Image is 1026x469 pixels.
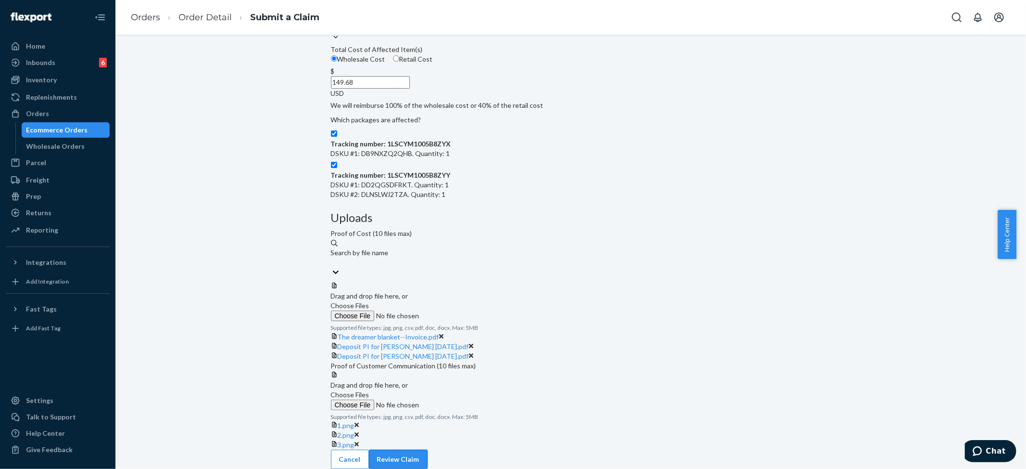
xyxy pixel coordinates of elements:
div: Orders [26,109,49,118]
button: Cancel [331,450,369,469]
a: The dreamer blanket--Invoice.pdf [338,333,439,341]
a: 2.png [338,431,355,439]
button: Open Search Box [947,8,966,27]
a: Wholesale Orders [22,139,110,154]
a: Ecommerce Orders [22,122,110,138]
a: Replenishments [6,90,110,105]
div: Drag and drop file here, or [331,380,811,390]
a: Add Fast Tag [6,321,110,336]
div: Give Feedback [26,445,73,455]
a: Deposit PI for [PERSON_NAME] [DATE].pdf [338,352,469,360]
p: Supported file types: jpg, png, csv, pdf, doc, docx. Max: 5MB [331,413,811,421]
input: Tracking number: 1LSCYM1005B8ZYXDSKU #1: DB9NXZQ2QHB. Quantity: 1 [331,130,337,137]
span: Proof of Cost (10 files max) [331,229,412,237]
p: Supported file types: jpg, png, csv, pdf, doc, docx. Max: 5MB [331,324,811,332]
a: Home [6,39,110,54]
div: Freight [26,175,50,185]
a: Settings [6,393,110,408]
a: Orders [6,106,110,121]
img: Flexport logo [11,13,51,22]
a: Help Center [6,426,110,441]
div: Drag and drop file here, or [331,291,811,301]
p: We will reimburse 100% of the wholesale cost or 40% of the retail cost [331,101,811,110]
div: Help Center [26,429,65,438]
input: Search by file name [331,258,332,267]
div: Integrations [26,258,66,267]
div: Add Fast Tag [26,324,61,332]
span: Wholesale Cost [337,55,385,63]
button: Help Center [998,210,1016,259]
button: Give Feedback [6,442,110,457]
div: 6 [99,58,107,67]
a: Orders [131,12,160,23]
div: Returns [26,208,51,218]
input: Tracking number: 1LSCYM1005B8ZYYDSKU #1: DD2QGSDFRKT. Quantity: 1DSKU #2: DLNSLWJ2TZA. Quantity: 1 [331,162,337,168]
a: Freight [6,172,110,188]
div: Replenishments [26,92,77,102]
button: Fast Tags [6,301,110,317]
button: Talk to Support [6,409,110,425]
a: Parcel [6,155,110,170]
div: Reporting [26,225,58,235]
a: Prep [6,189,110,204]
button: Open account menu [989,8,1009,27]
ol: breadcrumbs [123,3,327,32]
button: Open notifications [968,8,988,27]
a: Returns [6,205,110,221]
p: DSKU #2: DLNSLWJ2TZA. Quantity: 1 [331,190,451,199]
button: Review Claim [369,450,428,469]
div: Add Integration [26,277,69,286]
div: Search by file name [331,248,811,258]
div: Prep [26,192,41,201]
a: Inventory [6,72,110,88]
div: Parcel [26,158,46,168]
div: USD [331,89,811,98]
div: Home [26,41,45,51]
p: Which packages are affected? [331,115,811,125]
div: Inventory [26,75,57,85]
div: Settings [26,396,53,405]
div: Ecommerce Orders [26,125,88,135]
div: Inbounds [26,58,55,67]
input: Choose Files [331,311,462,321]
a: Deposit PI for [PERSON_NAME] [DATE].pdf [338,342,469,351]
div: Fast Tags [26,304,57,314]
span: Choose Files [331,391,369,399]
a: Reporting [6,222,110,238]
p: DSKU #1: DB9NXZQ2QHB. Quantity: 1 [331,149,451,158]
div: Wholesale Orders [26,142,85,151]
input: Wholesale Cost [331,55,337,62]
a: Add Integration [6,274,110,289]
iframe: Opens a widget where you can chat to one of our agents [965,440,1016,464]
button: Integrations [6,255,110,270]
a: Inbounds6 [6,55,110,70]
a: Order Detail [178,12,232,23]
div: Talk to Support [26,412,76,422]
span: Retail Cost [399,55,433,63]
button: Close Navigation [90,8,110,27]
span: Total Cost of Affected Item(s) [331,45,423,53]
input: Choose Files [331,400,462,410]
span: Choose Files [331,301,369,310]
a: 3.png [338,441,355,449]
a: Submit a Claim [250,12,319,23]
h3: Uploads [331,211,811,224]
p: Tracking number: 1LSCYM1005B8ZYX [331,139,451,149]
input: $USD [331,76,410,89]
a: 1.png [338,421,355,430]
div: $ [331,66,811,76]
p: Tracking number: 1LSCYM1005B8ZYY [331,170,451,180]
p: DSKU #1: DD2QGSDFRKT. Quantity: 1 [331,180,451,190]
input: Retail Cost [393,55,399,62]
span: Proof of Customer Communication (10 files max) [331,362,476,370]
